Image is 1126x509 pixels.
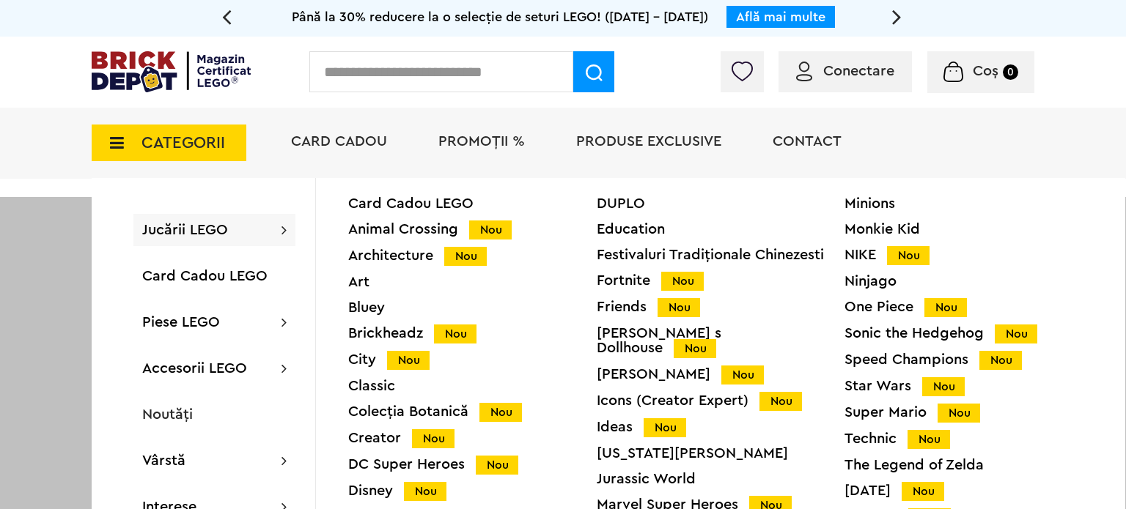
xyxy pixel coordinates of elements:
a: Produse exclusive [576,134,721,149]
span: Conectare [823,64,894,78]
a: Animal CrossingNou [348,222,597,237]
a: Contact [773,134,842,149]
a: Află mai multe [736,10,825,23]
span: CATEGORII [141,135,225,151]
a: Monkie Kid [844,222,1093,237]
span: Nou [469,220,512,239]
a: DUPLO [597,196,845,211]
a: Education [597,222,845,237]
a: PROMOȚII % [438,134,525,149]
div: Animal Crossing [348,222,597,237]
a: Card Cadou LEGO [348,196,597,211]
span: Coș [973,64,998,78]
a: Card Cadou [291,134,387,149]
a: Jucării LEGO [142,223,228,237]
a: Conectare [796,64,894,78]
span: Până la 30% reducere la o selecție de seturi LEGO! ([DATE] - [DATE]) [292,10,708,23]
small: 0 [1003,64,1018,80]
a: Minions [844,196,1093,211]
